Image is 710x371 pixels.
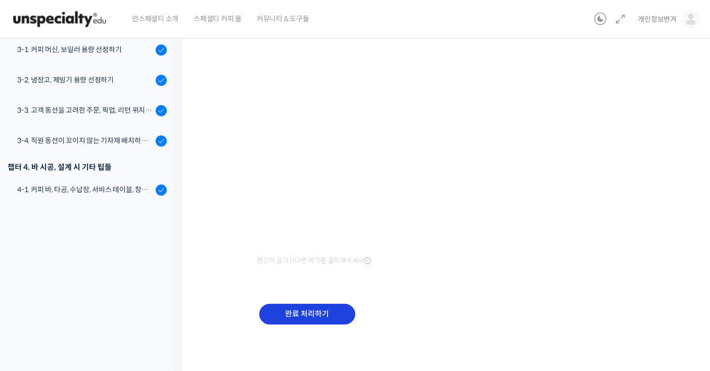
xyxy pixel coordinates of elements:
[17,135,153,146] div: 3-4. 직원 동선이 꼬이지 않는 기자재 배치하는 방법
[130,287,194,312] a: 설정
[17,105,153,116] div: 3-3. 고객 동선을 고려한 주문, 픽업, 리턴 위치 정하기
[3,287,67,312] a: 홈
[259,304,355,324] input: 완료 처리하기
[257,257,371,265] span: 영상이 끊기신다면 여기를 클릭해주세요
[17,74,153,85] div: 3-2. 냉장고, 제빙기 용량 선정하기
[8,160,167,174] div: 챕터 4. 바 시공, 설계 시 기타 팁들
[17,44,153,55] div: 3-1. 커피 머신, 보일러 용량 선정하기
[67,287,130,312] a: 대화
[32,302,38,310] span: 홈
[638,15,677,24] span: 개인정보변겨
[156,302,168,310] span: 설정
[17,184,153,195] div: 4-1. 커피 바, 타공, 수납장, 서비스 테이블, 창고 및 직원 휴게실
[92,303,105,311] span: 대화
